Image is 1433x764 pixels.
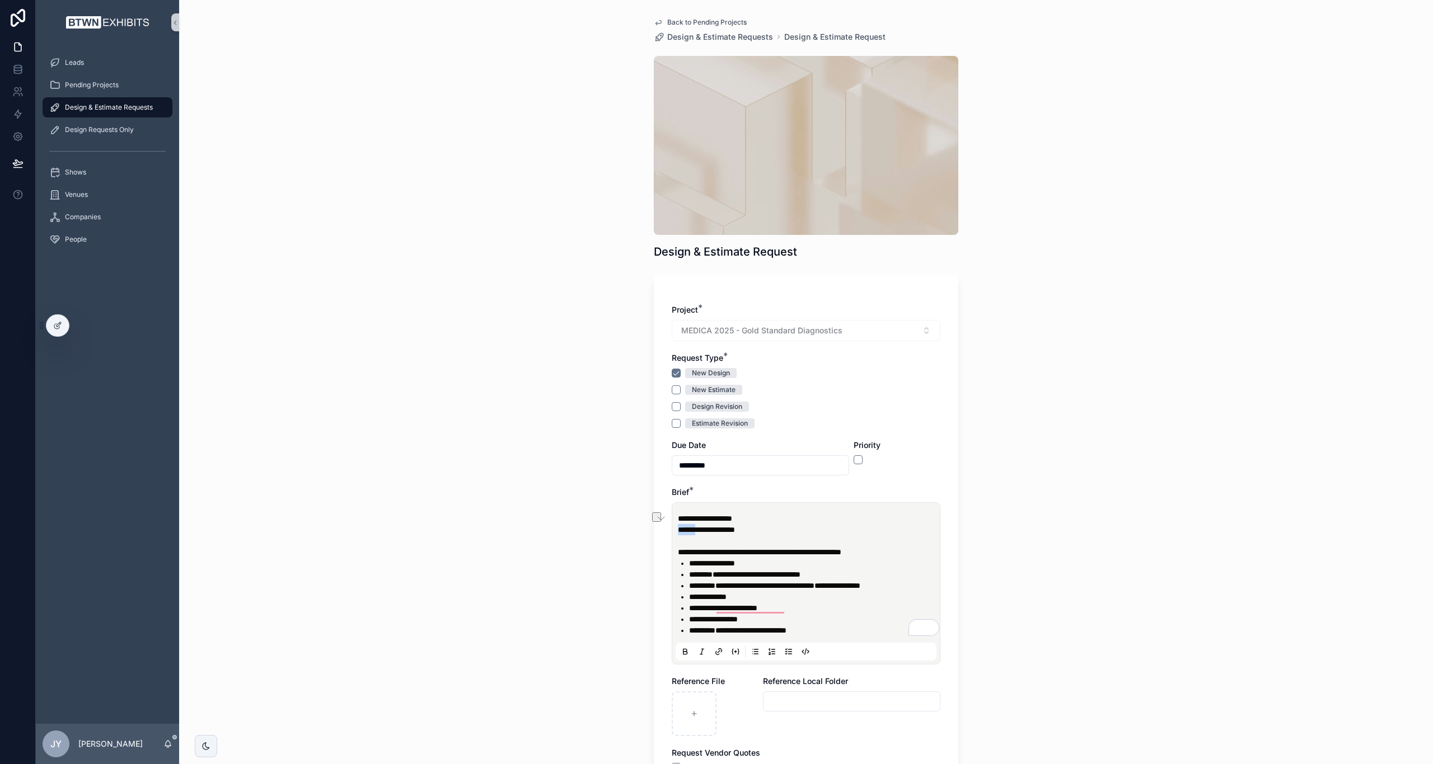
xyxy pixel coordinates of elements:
span: People [65,235,87,244]
a: People [43,229,172,249]
span: Leads [65,58,84,67]
span: Priority [854,440,881,450]
h1: Design & Estimate Request [654,244,797,260]
span: Design & Estimate Requests [65,103,153,112]
span: Due Date [672,440,706,450]
div: Estimate Revision [692,418,748,428]
span: Design Requests Only [65,125,134,134]
div: Design Revision [692,402,742,412]
div: To enrich screen reader interactions, please activate Accessibility in Grammarly extension settings [678,513,939,636]
span: Reference Local Folder [763,676,848,686]
div: scrollable content [36,45,179,264]
a: Design Requests Only [43,120,172,140]
a: Venues [43,185,172,205]
span: Companies [65,213,101,221]
span: JY [50,737,62,751]
a: Pending Projects [43,75,172,95]
div: New Estimate [692,385,736,395]
a: Design & Estimate Requests [654,31,773,43]
span: Back to Pending Projects [667,18,747,27]
a: Companies [43,207,172,227]
span: Pending Projects [65,81,119,89]
span: Brief [672,487,689,497]
a: Leads [43,53,172,73]
span: Request Vendor Quotes [672,748,760,757]
span: Project [672,305,698,314]
a: Back to Pending Projects [654,18,747,27]
a: Design & Estimate Request [784,31,886,43]
span: Reference File [672,676,725,686]
span: Request Type [672,353,723,362]
span: Design & Estimate Requests [667,31,773,43]
a: Design & Estimate Requests [43,97,172,117]
p: [PERSON_NAME] [78,738,143,749]
div: New Design [692,368,730,378]
img: App logo [63,13,152,31]
span: Shows [65,168,86,177]
a: Shows [43,162,172,182]
span: Venues [65,190,88,199]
